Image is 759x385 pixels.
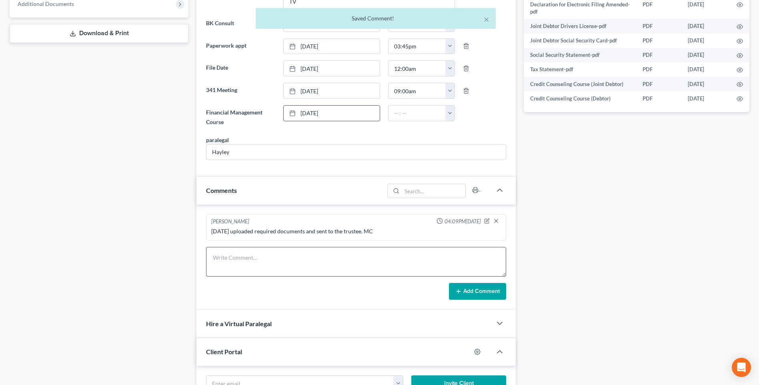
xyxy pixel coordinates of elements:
[524,91,636,106] td: Credit Counseling Course (Debtor)
[636,77,681,91] td: PDF
[524,62,636,77] td: Tax Statement-pdf
[449,283,506,300] button: Add Comment
[202,105,279,129] label: Financial Management Course
[389,83,446,98] input: -- : --
[524,34,636,48] td: Joint Debtor Social Security Card-pdf
[636,91,681,106] td: PDF
[524,77,636,91] td: Credit Counseling Course (Joint Debtor)
[636,34,681,48] td: PDF
[206,186,237,194] span: Comments
[202,60,279,76] label: File Date
[681,77,730,91] td: [DATE]
[681,34,730,48] td: [DATE]
[262,14,489,22] div: Saved Comment!
[445,218,481,225] span: 04:09PM[DATE]
[211,218,249,226] div: [PERSON_NAME]
[524,48,636,62] td: Social Security Statement-pdf
[202,38,279,54] label: Paperwork appt
[681,48,730,62] td: [DATE]
[10,24,188,43] a: Download & Print
[389,39,446,54] input: -- : --
[202,83,279,99] label: 341 Meeting
[484,14,489,24] button: ×
[681,62,730,77] td: [DATE]
[284,106,380,121] a: [DATE]
[206,348,242,355] span: Client Portal
[284,39,380,54] a: [DATE]
[211,227,501,235] div: [DATE] uploaded required documents and sent to the trustee. MC
[636,62,681,77] td: PDF
[206,320,272,327] span: Hire a Virtual Paralegal
[18,0,74,7] span: Additional Documents
[206,144,506,160] input: --
[402,184,465,198] input: Search...
[284,83,380,98] a: [DATE]
[389,61,446,76] input: -- : --
[206,136,229,144] div: paralegal
[732,358,751,377] div: Open Intercom Messenger
[681,91,730,106] td: [DATE]
[284,61,380,76] a: [DATE]
[636,48,681,62] td: PDF
[389,106,446,121] input: -- : --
